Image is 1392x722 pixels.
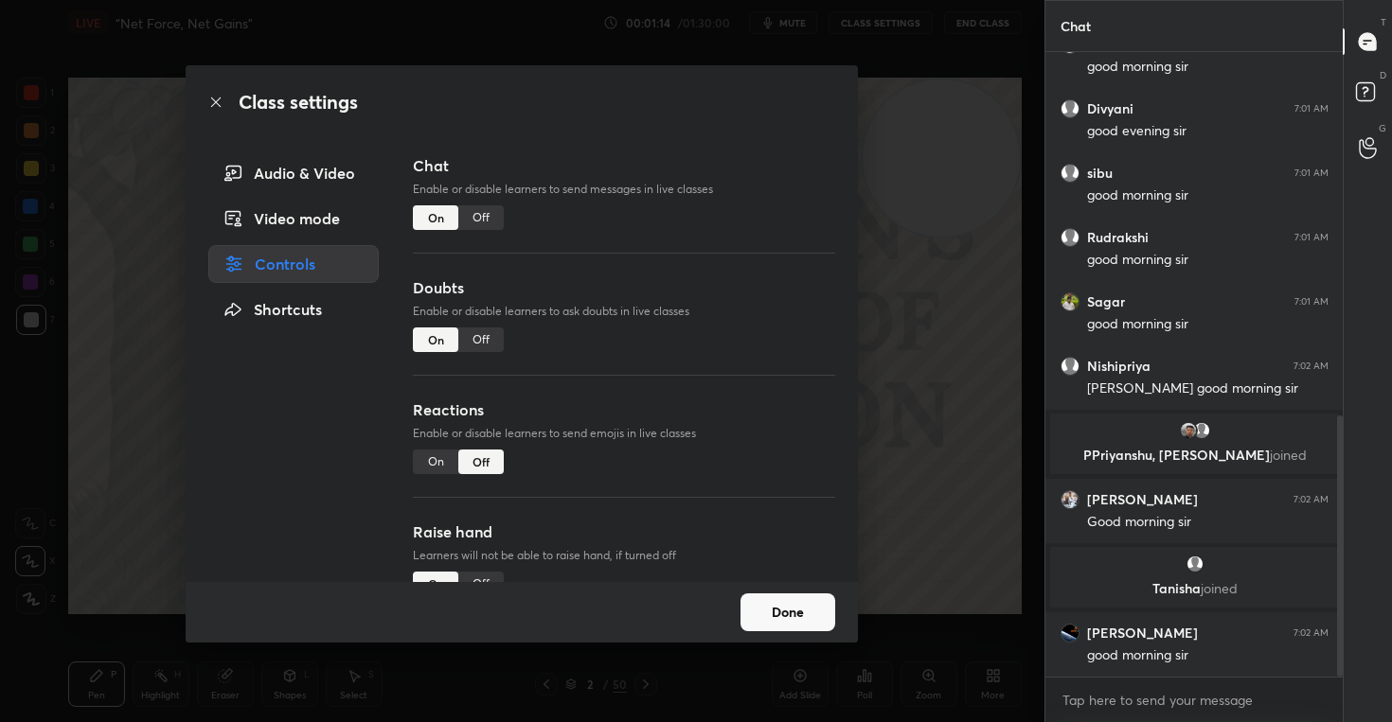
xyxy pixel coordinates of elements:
img: default.png [1061,228,1080,247]
p: Enable or disable learners to send emojis in live classes [413,425,835,442]
div: grid [1045,52,1344,677]
h3: Reactions [413,398,835,421]
div: 7:01 AM [1294,296,1329,308]
img: default.png [1061,164,1080,183]
div: good evening sir [1087,122,1329,141]
p: Enable or disable learners to ask doubts in live classes [413,303,835,320]
h6: Sagar [1087,293,1125,310]
h6: [PERSON_NAME] [1087,491,1198,508]
img: f36cf9491315400ba06f3afc17d38e50.png [1061,624,1080,643]
h6: Nishipriya [1087,358,1151,375]
button: Done [741,593,835,631]
div: 7:01 AM [1294,232,1329,243]
h6: [PERSON_NAME] [1087,625,1198,642]
div: Off [458,572,504,596]
span: joined [1269,446,1306,464]
div: Off [458,449,504,474]
div: good morning sir [1087,646,1329,665]
h3: Chat [413,154,835,177]
h3: Doubts [413,276,835,299]
p: Enable or disable learners to send messages in live classes [413,181,835,198]
div: Shortcuts [208,291,379,328]
h3: Raise hand [413,520,835,543]
div: On [413,572,458,596]
div: 7:02 AM [1294,494,1329,505]
div: good morning sir [1087,186,1329,205]
h6: Rudrakshi [1087,229,1149,246]
img: default.png [1185,555,1204,573]
div: Good morning sir [1087,513,1329,532]
div: 7:01 AM [1294,103,1329,114]
img: default.png [1061,357,1080,376]
div: Video mode [208,200,379,238]
p: Learners will not be able to raise hand, if turned off [413,547,835,564]
div: On [413,449,458,474]
div: 7:02 AM [1294,627,1329,639]
p: D [1380,68,1386,82]
div: Off [458,327,504,352]
div: 7:01 AM [1294,167,1329,179]
h2: Class settings [239,88,358,116]
span: joined [1200,579,1237,597]
div: Audio & Video [208,154,379,192]
img: 0077f478210d424bb14125281e68059c.jpg [1061,490,1080,509]
p: G [1379,121,1386,135]
p: Tanisha [1062,581,1328,596]
div: Controls [208,245,379,283]
div: good morning sir [1087,315,1329,334]
div: good morning sir [1087,58,1329,77]
p: T [1381,15,1386,29]
div: On [413,327,458,352]
div: On [413,205,458,230]
div: Off [458,205,504,230]
img: default.png [1191,421,1210,440]
img: 9dec0109a5e64262a8197617a6b4af91.jpg [1178,421,1197,440]
h6: sibu [1087,165,1113,182]
h6: Divyani [1087,100,1133,117]
p: PPriyanshu, [PERSON_NAME] [1062,448,1328,463]
img: default.png [1061,99,1080,118]
img: 5792856e61be4a59a95d4ff70669d803.jpg [1061,292,1080,311]
div: [PERSON_NAME] good morning sir [1087,379,1329,398]
div: 7:02 AM [1294,361,1329,372]
div: good morning sir [1087,251,1329,270]
p: Chat [1045,1,1106,51]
